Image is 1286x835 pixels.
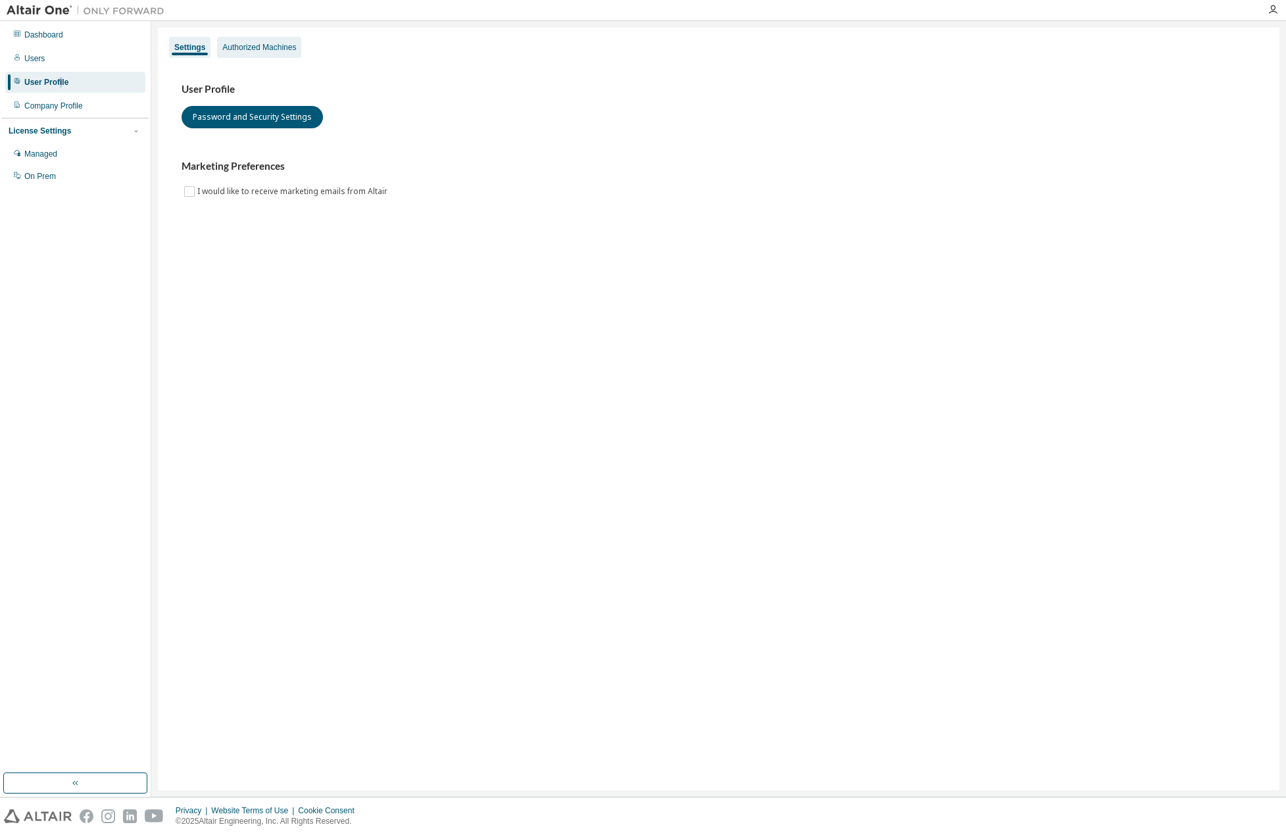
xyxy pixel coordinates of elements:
img: Altair One [7,4,171,17]
div: Users [24,53,45,64]
h3: User Profile [182,83,1256,96]
img: linkedin.svg [123,809,137,823]
div: Settings [174,42,205,53]
div: Company Profile [24,101,83,111]
h3: Marketing Preferences [182,160,1256,173]
img: altair_logo.svg [4,809,72,823]
div: License Settings [9,126,71,136]
div: Website Terms of Use [211,805,298,816]
div: On Prem [24,171,56,182]
div: User Profile [24,77,68,88]
div: Cookie Consent [298,805,362,816]
img: facebook.svg [80,809,93,823]
div: Authorized Machines [222,42,296,53]
img: youtube.svg [145,809,164,823]
p: © 2025 Altair Engineering, Inc. All Rights Reserved. [176,816,362,827]
div: Privacy [176,805,211,816]
div: Managed [24,149,57,159]
img: instagram.svg [101,809,115,823]
div: Dashboard [24,30,63,40]
label: I would like to receive marketing emails from Altair [197,184,390,199]
button: Password and Security Settings [182,106,323,128]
